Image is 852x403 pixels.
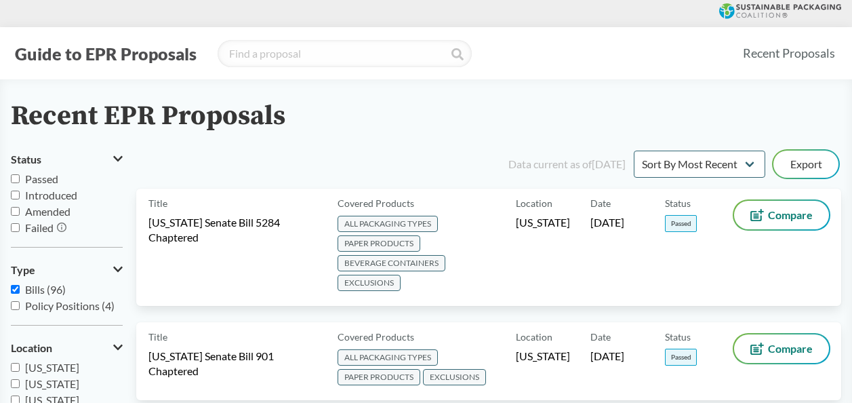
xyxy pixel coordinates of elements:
span: [US_STATE] Senate Bill 901 Chaptered [148,349,321,379]
input: Find a proposal [218,40,472,67]
button: Type [11,258,123,282]
input: [US_STATE] [11,363,20,372]
span: Location [516,330,552,344]
span: Compare [768,210,813,220]
button: Compare [734,334,829,363]
span: [US_STATE] [516,215,570,230]
span: EXCLUSIONS [423,369,486,385]
span: [US_STATE] [25,361,79,374]
a: Recent Proposals [737,38,841,69]
input: Failed [11,223,20,232]
input: Bills (96) [11,285,20,294]
input: Introduced [11,191,20,199]
span: Passed [25,172,58,185]
span: PAPER PRODUCTS [338,369,420,385]
span: [US_STATE] [25,377,79,390]
span: Compare [768,343,813,354]
button: Status [11,148,123,171]
span: Passed [665,215,697,232]
button: Export [773,151,838,178]
span: Date [590,330,611,344]
span: Location [11,342,52,354]
span: Bills (96) [25,283,66,296]
span: PAPER PRODUCTS [338,235,420,252]
h2: Recent EPR Proposals [11,101,285,132]
span: [DATE] [590,349,624,364]
span: EXCLUSIONS [338,275,401,291]
div: Data current as of [DATE] [508,156,626,172]
span: Title [148,330,167,344]
span: Type [11,264,35,276]
span: Policy Positions (4) [25,299,115,312]
span: ALL PACKAGING TYPES [338,216,438,232]
button: Location [11,337,123,360]
span: Location [516,196,552,210]
span: Failed [25,221,54,234]
button: Guide to EPR Proposals [11,43,201,64]
span: Covered Products [338,196,414,210]
span: Status [665,330,691,344]
span: [US_STATE] Senate Bill 5284 Chaptered [148,215,321,245]
span: Date [590,196,611,210]
input: [US_STATE] [11,379,20,388]
input: Passed [11,174,20,183]
span: [DATE] [590,215,624,230]
span: Title [148,196,167,210]
span: [US_STATE] [516,349,570,364]
button: Compare [734,201,829,229]
span: Passed [665,349,697,366]
span: Status [665,196,691,210]
span: Introduced [25,189,77,201]
span: BEVERAGE CONTAINERS [338,255,445,271]
input: Policy Positions (4) [11,301,20,310]
span: Status [11,153,41,166]
span: ALL PACKAGING TYPES [338,349,438,366]
span: Amended [25,205,70,218]
span: Covered Products [338,330,414,344]
input: Amended [11,207,20,216]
